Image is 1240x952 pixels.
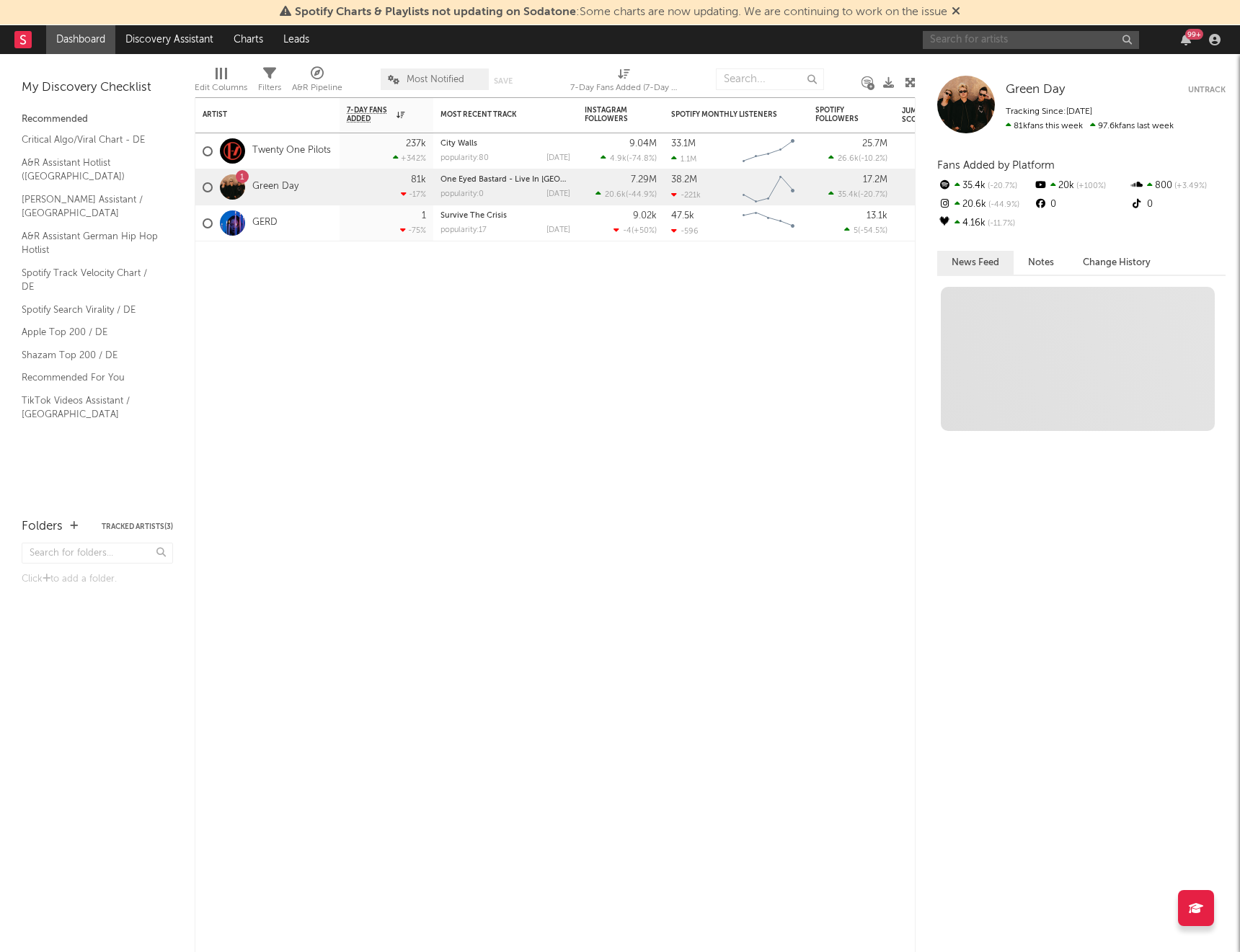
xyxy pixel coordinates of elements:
span: : Some charts are now updating. We are continuing to work on the issue [295,6,947,18]
svg: Chart title [736,205,801,241]
a: A&R Assistant German Hip Hop Hotlist [22,228,159,258]
div: 7-Day Fans Added (7-Day Fans Added) [570,79,678,97]
div: A&R Pipeline [292,79,342,97]
button: Tracked Artists(3) [102,523,173,530]
button: Untrack [1188,83,1226,97]
div: 20.6k [937,195,1033,214]
div: 1.1M [671,154,696,164]
div: 1 [422,211,426,221]
span: +100 % [1074,182,1106,190]
div: 99 + [1185,29,1203,40]
div: One Eyed Bastard - Live In Amsterdam [440,176,570,184]
div: 4.16k [937,214,1033,233]
a: Discovery Assistant [115,25,223,54]
a: Spotify Track Velocity Chart / DE [22,265,159,295]
a: Survive The Crisis [440,212,507,220]
span: 81k fans this week [1006,122,1083,130]
div: 17.2M [863,175,887,184]
div: 9.02k [633,211,657,221]
div: popularity: 0 [440,190,484,198]
div: 0 [1130,195,1226,214]
div: Click to add a folder. [22,571,173,588]
div: [DATE] [546,190,570,198]
div: Artist [203,110,311,119]
a: Critical Algo/Viral Chart - DE [22,132,159,148]
div: 35.4k [937,177,1033,195]
div: A&R Pipeline [292,61,342,103]
input: Search for folders... [22,543,173,564]
a: [PERSON_NAME] Assistant / [GEOGRAPHIC_DATA] [22,192,159,221]
span: -44.9 % [628,191,655,199]
span: -20.7 % [986,182,1017,190]
div: ( ) [601,154,657,163]
a: City Walls [440,140,477,148]
div: ( ) [828,190,887,199]
div: popularity: 80 [440,154,489,162]
div: ( ) [828,154,887,163]
a: Apple Top 200 / DE [22,324,159,340]
button: Notes [1014,251,1068,275]
div: 7-Day Fans Added (7-Day Fans Added) [570,61,678,103]
span: 5 [854,227,858,235]
div: Filters [258,79,281,97]
span: -10.2 % [861,155,885,163]
div: 800 [1130,177,1226,195]
div: City Walls [440,140,570,148]
span: +3.49 % [1172,182,1207,190]
span: -54.5 % [860,227,885,235]
span: 35.4k [838,191,858,199]
div: 0 [1033,195,1129,214]
span: -4 [623,227,632,235]
div: ( ) [614,226,657,235]
div: My Discovery Checklist [22,79,173,97]
a: Spotify Search Virality / DE [22,302,159,318]
span: 7-Day Fans Added [347,106,393,123]
div: [DATE] [546,154,570,162]
div: Jump Score [902,107,938,124]
a: Green Day [1006,83,1065,97]
div: 38.2M [671,175,697,184]
div: Spotify Followers [815,106,866,123]
input: Search... [716,68,824,90]
span: Fans Added by Platform [937,160,1055,171]
div: 13.1k [867,211,887,221]
svg: Chart title [736,169,801,205]
span: 26.6k [838,155,859,163]
div: 73.1 [902,143,960,160]
div: 25.7M [862,139,887,148]
a: Charts [223,25,273,54]
span: -74.8 % [629,155,655,163]
div: 81k [411,175,426,184]
a: Dashboard [46,25,115,54]
span: +50 % [634,227,655,235]
div: -17 % [401,190,426,199]
a: Leads [273,25,319,54]
span: 97.6k fans last week [1006,122,1174,130]
div: Most Recent Track [440,110,549,119]
div: popularity: 17 [440,226,487,234]
a: One Eyed Bastard - Live In [GEOGRAPHIC_DATA] [440,176,623,184]
div: Folders [22,518,63,535]
div: 47.5k [671,211,694,221]
span: Tracking Since: [DATE] [1006,107,1092,116]
div: 33.1M [671,139,696,148]
svg: Chart title [736,133,801,169]
div: Edit Columns [195,61,247,103]
div: -596 [671,226,699,236]
div: [DATE] [546,226,570,234]
div: Recommended [22,111,173,128]
button: Save [494,77,513,85]
div: +342 % [393,154,426,163]
a: Recommended For You [22,370,159,386]
span: Spotify Charts & Playlists not updating on Sodatone [295,6,576,18]
div: 40.8 [902,215,960,232]
div: Edit Columns [195,79,247,97]
a: Shazam Top 200 / DE [22,347,159,363]
div: 70.5 [902,179,960,196]
div: Spotify Monthly Listeners [671,110,779,119]
div: -221k [671,190,701,200]
div: ( ) [595,190,657,199]
div: 7.29M [631,175,657,184]
span: 4.9k [610,155,626,163]
a: TikTok Videos Assistant / [GEOGRAPHIC_DATA] [22,393,159,422]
